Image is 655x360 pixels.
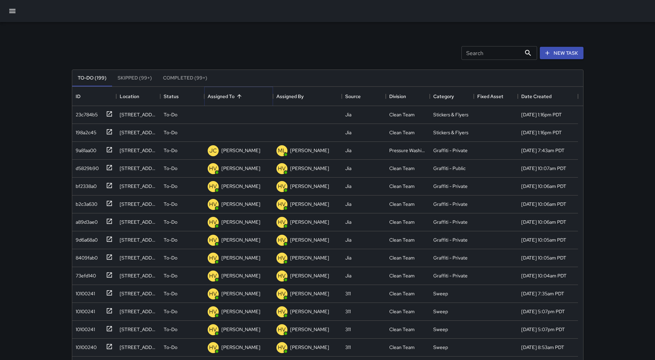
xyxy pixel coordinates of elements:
p: [PERSON_NAME] [221,326,260,333]
p: To-Do [164,111,177,118]
div: Sweep [433,308,448,315]
div: Jia [345,165,351,172]
div: ID [76,87,80,106]
div: 8/11/2025, 5:07pm PDT [521,326,565,333]
p: [PERSON_NAME] [290,236,329,243]
p: To-Do [164,219,177,225]
div: 311 [345,308,351,315]
div: Assigned By [276,87,304,106]
p: HV [278,308,286,316]
div: 573 Minna Street [120,290,157,297]
p: HV [209,236,217,244]
div: Assigned By [273,87,342,106]
div: Location [116,87,160,106]
div: Category [430,87,474,106]
div: Clean Team [389,308,415,315]
p: [PERSON_NAME] [221,183,260,190]
div: Source [345,87,361,106]
div: Date Created [518,87,578,106]
div: 1020 Market Street [120,147,157,154]
div: 8409fab0 [73,252,98,261]
div: Clean Team [389,111,415,118]
div: Clean Team [389,344,415,351]
p: [PERSON_NAME] [290,344,329,351]
div: Division [389,87,406,106]
p: HV [278,272,286,280]
div: 311 [345,326,351,333]
div: Stickers & Flyers [433,129,468,136]
p: [PERSON_NAME] [221,147,260,154]
p: To-Do [164,129,177,136]
div: Jia [345,272,351,279]
div: 23c784b5 [73,108,98,118]
div: 8/12/2025, 7:35am PDT [521,290,564,297]
div: Graffiti - Public [433,165,466,172]
div: Jia [345,129,351,136]
p: [PERSON_NAME] [290,219,329,225]
div: 973 Market Street [120,254,157,261]
button: Sort [234,92,244,101]
div: Clean Team [389,129,415,136]
div: 8/12/2025, 10:05am PDT [521,236,566,243]
button: Skipped (99+) [112,70,157,86]
div: 8/12/2025, 10:06am PDT [521,219,566,225]
div: Graffiti - Private [433,147,468,154]
p: [PERSON_NAME] [221,219,260,225]
div: 25 7th Street [120,129,157,136]
div: Clean Team [389,183,415,190]
div: 8/9/2025, 8:53am PDT [521,344,564,351]
div: 10100241 [73,305,95,315]
p: HV [278,218,286,226]
p: [PERSON_NAME] [290,326,329,333]
p: HV [278,326,286,334]
div: Graffiti - Private [433,201,468,208]
div: Jia [345,219,351,225]
div: 8/12/2025, 10:07am PDT [521,165,566,172]
div: Division [386,87,430,106]
p: HV [278,236,286,244]
div: Sweep [433,344,448,351]
div: 311 [345,290,351,297]
div: 25 7th Street [120,111,157,118]
div: 7/29/2025, 1:16pm PDT [521,129,562,136]
div: Jia [345,201,351,208]
p: HV [278,343,286,352]
div: 8/12/2025, 10:05am PDT [521,254,566,261]
div: 10100240 [73,341,97,351]
div: Status [160,87,204,106]
p: HV [209,308,217,316]
button: New Task [540,47,583,60]
div: Fixed Asset [474,87,518,106]
div: 10100241 [73,287,95,297]
div: 10100241 [73,323,95,333]
p: To-Do [164,201,177,208]
p: [PERSON_NAME] [221,308,260,315]
div: Clean Team [389,272,415,279]
p: [PERSON_NAME] [290,201,329,208]
div: 8/11/2025, 5:07pm PDT [521,308,565,315]
p: [PERSON_NAME] [221,290,260,297]
div: 550 Minna Street [120,308,157,315]
div: d5829b90 [73,162,99,172]
p: HV [209,165,217,173]
p: To-Do [164,344,177,351]
div: Jia [345,236,351,243]
p: HV [209,200,217,209]
div: Fixed Asset [477,87,503,106]
div: Category [433,87,454,106]
div: 8/12/2025, 10:06am PDT [521,183,566,190]
p: HV [209,182,217,191]
div: 8/12/2025, 10:04am PDT [521,272,567,279]
p: HV [209,290,217,298]
button: To-Do (199) [72,70,112,86]
p: To-Do [164,272,177,279]
div: Jia [345,147,351,154]
div: 9a81aa00 [73,144,96,154]
div: b2c3a630 [73,198,97,208]
div: Sweep [433,326,448,333]
div: Source [342,87,386,106]
p: [PERSON_NAME] [290,308,329,315]
div: Clean Team [389,219,415,225]
p: [PERSON_NAME] [290,254,329,261]
div: Jia [345,254,351,261]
